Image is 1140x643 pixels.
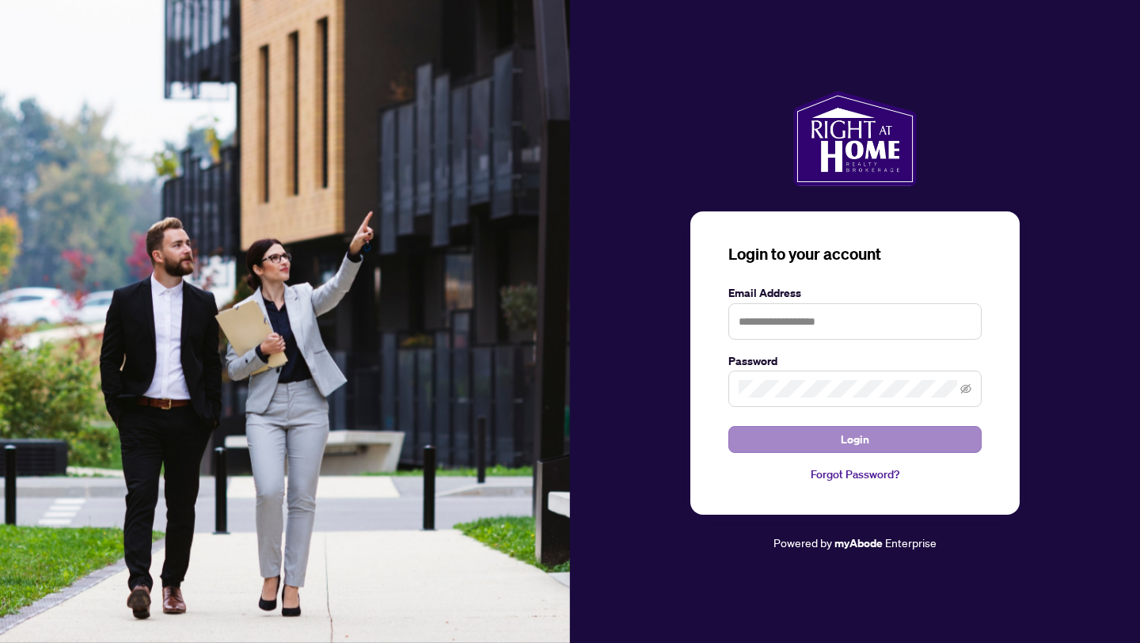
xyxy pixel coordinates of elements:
h3: Login to your account [728,243,982,265]
span: Login [841,427,869,452]
label: Password [728,352,982,370]
button: Login [728,426,982,453]
img: ma-logo [793,91,916,186]
label: Email Address [728,284,982,302]
span: Enterprise [885,535,937,550]
a: myAbode [834,535,883,552]
span: eye-invisible [960,383,971,394]
span: Powered by [773,535,832,550]
a: Forgot Password? [728,466,982,483]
